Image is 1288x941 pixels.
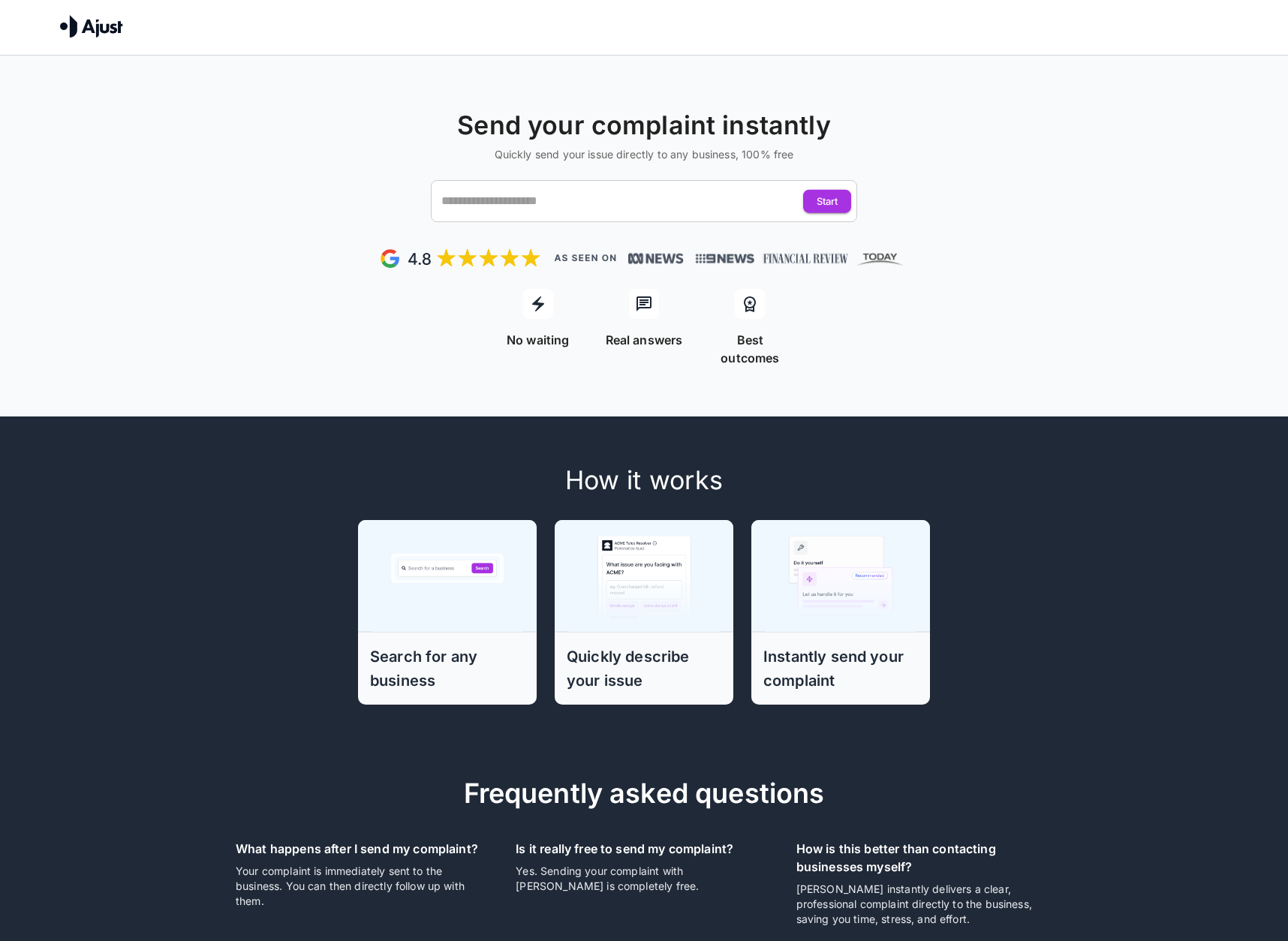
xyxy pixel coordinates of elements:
p: No waiting [507,331,570,349]
h6: Search for any business [370,645,525,693]
p: Best outcomes [706,331,794,367]
img: Step 1 [372,519,522,632]
img: Step 3 [766,519,916,632]
button: Start [803,190,851,213]
img: News, Financial Review, Today [628,251,684,266]
img: As seen on [554,254,616,262]
h4: How it works [260,464,1028,496]
p: What happens after I send my complaint? [236,840,492,858]
p: Your complaint is immediately sent to the business. You can then directly follow up with them. [236,864,492,909]
h6: Instantly send your complaint [763,645,918,693]
p: [PERSON_NAME] instantly delivers a clear, professional complaint directly to the business, saving... [796,882,1052,927]
h6: Quickly describe your issue [567,645,721,693]
img: Step 2 [569,519,719,632]
p: How is this better than contacting businesses myself? [796,840,1052,876]
h4: Send your complaint instantly [6,110,1282,141]
p: Real answers [606,331,683,349]
img: News, Financial Review, Today [690,248,909,269]
p: Is it really free to send my complaint? [516,840,772,858]
h5: Frequently asked questions [236,777,1052,810]
img: Google Review - 5 stars [379,246,542,271]
img: Ajust [60,15,123,38]
h6: Quickly send your issue directly to any business, 100% free [6,147,1282,162]
p: Yes. Sending your complaint with [PERSON_NAME] is completely free. [516,864,772,894]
